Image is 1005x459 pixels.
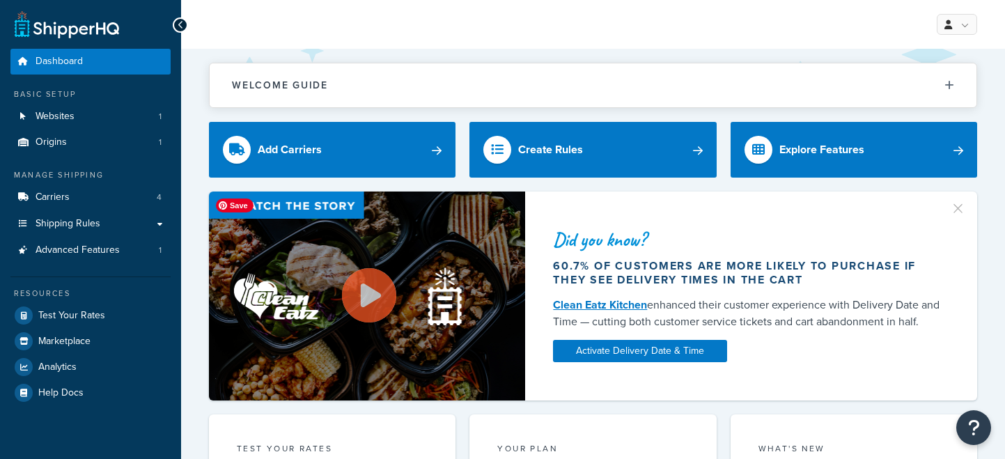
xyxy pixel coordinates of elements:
a: Origins1 [10,130,171,155]
li: Carriers [10,185,171,210]
span: Test Your Rates [38,310,105,322]
li: Origins [10,130,171,155]
span: Help Docs [38,387,84,399]
span: Carriers [36,192,70,203]
div: Test your rates [237,442,428,458]
div: enhanced their customer experience with Delivery Date and Time — cutting both customer service ti... [553,297,944,330]
a: Analytics [10,355,171,380]
span: 1 [159,244,162,256]
span: Dashboard [36,56,83,68]
div: Did you know? [553,230,944,249]
img: Video thumbnail [209,192,525,400]
div: What's New [758,442,949,458]
a: Carriers4 [10,185,171,210]
a: Dashboard [10,49,171,75]
span: Shipping Rules [36,218,100,230]
li: Advanced Features [10,238,171,263]
span: 4 [157,192,162,203]
div: Your Plan [497,442,688,458]
span: Analytics [38,361,77,373]
span: Save [216,199,254,212]
a: Test Your Rates [10,303,171,328]
a: Advanced Features1 [10,238,171,263]
span: 1 [159,111,162,123]
a: Activate Delivery Date & Time [553,340,727,362]
a: Explore Features [731,122,977,178]
div: Basic Setup [10,88,171,100]
div: Create Rules [518,140,583,160]
button: Open Resource Center [956,410,991,445]
a: Add Carriers [209,122,455,178]
div: Manage Shipping [10,169,171,181]
div: Explore Features [779,140,864,160]
a: Clean Eatz Kitchen [553,297,647,313]
button: Welcome Guide [210,63,976,107]
li: Websites [10,104,171,130]
a: Shipping Rules [10,211,171,237]
span: Origins [36,137,67,148]
a: Websites1 [10,104,171,130]
span: Advanced Features [36,244,120,256]
div: Resources [10,288,171,299]
a: Create Rules [469,122,716,178]
span: 1 [159,137,162,148]
h2: Welcome Guide [232,80,328,91]
span: Marketplace [38,336,91,348]
a: Help Docs [10,380,171,405]
span: Websites [36,111,75,123]
a: Marketplace [10,329,171,354]
div: 60.7% of customers are more likely to purchase if they see delivery times in the cart [553,259,944,287]
div: Add Carriers [258,140,322,160]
